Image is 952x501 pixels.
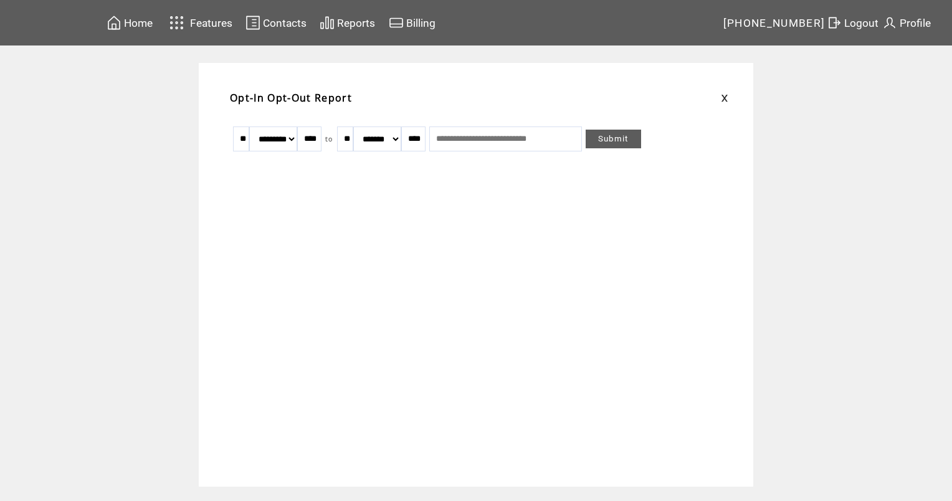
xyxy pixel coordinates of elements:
[387,13,437,32] a: Billing
[190,17,232,29] span: Features
[245,15,260,31] img: contacts.svg
[586,130,641,148] a: Submit
[900,17,931,29] span: Profile
[124,17,153,29] span: Home
[164,11,234,35] a: Features
[337,17,375,29] span: Reports
[825,13,880,32] a: Logout
[723,17,826,29] span: [PHONE_NUMBER]
[230,91,352,105] span: Opt-In Opt-Out Report
[325,135,333,143] span: to
[166,12,188,33] img: features.svg
[406,17,436,29] span: Billing
[882,15,897,31] img: profile.svg
[827,15,842,31] img: exit.svg
[107,15,121,31] img: home.svg
[318,13,377,32] a: Reports
[880,13,933,32] a: Profile
[844,17,878,29] span: Logout
[244,13,308,32] a: Contacts
[263,17,307,29] span: Contacts
[389,15,404,31] img: creidtcard.svg
[105,13,155,32] a: Home
[320,15,335,31] img: chart.svg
